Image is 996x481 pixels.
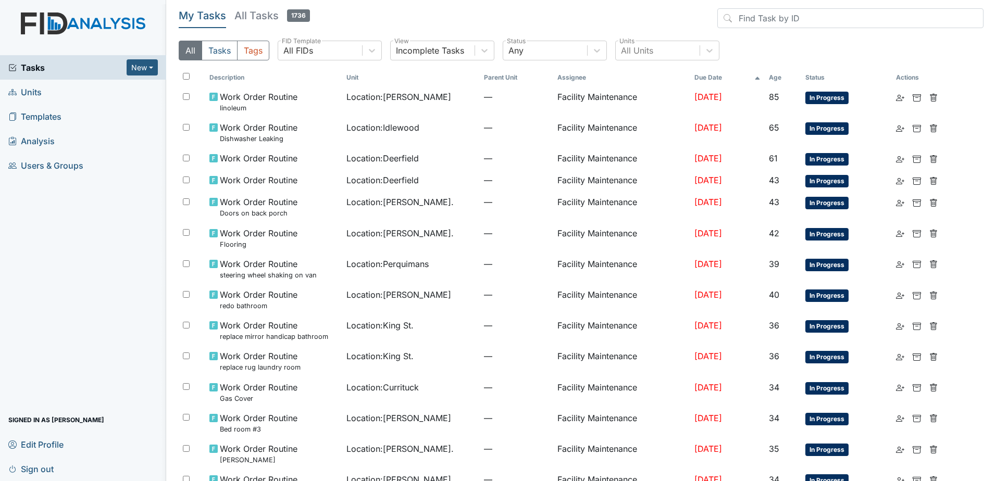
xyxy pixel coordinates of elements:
[8,157,83,173] span: Users & Groups
[929,442,938,455] a: Delete
[929,152,938,164] a: Delete
[283,44,313,57] div: All FIDs
[484,381,549,394] span: —
[913,91,921,103] a: Archive
[346,381,419,394] span: Location : Currituck
[179,41,202,60] button: All
[805,175,849,187] span: In Progress
[553,254,691,284] td: Facility Maintenance
[769,259,779,269] span: 39
[220,270,317,280] small: steering wheel shaking on van
[913,196,921,208] a: Archive
[805,382,849,395] span: In Progress
[287,9,310,22] span: 1736
[694,320,722,331] span: [DATE]
[769,197,779,207] span: 43
[396,44,464,57] div: Incomplete Tasks
[346,350,414,362] span: Location : King St.
[220,174,297,186] span: Work Order Routine
[220,196,297,218] span: Work Order Routine Doors on back porch
[553,69,691,86] th: Assignee
[346,121,419,134] span: Location : Idlewood
[805,92,849,104] span: In Progress
[929,227,938,239] a: Delete
[913,288,921,301] a: Archive
[769,382,779,393] span: 34
[929,412,938,424] a: Delete
[913,442,921,455] a: Archive
[805,197,849,209] span: In Progress
[553,86,691,117] td: Facility Maintenance
[346,227,454,239] span: Location : [PERSON_NAME].
[484,121,549,134] span: —
[346,319,414,332] span: Location : King St.
[929,258,938,270] a: Delete
[484,288,549,301] span: —
[805,413,849,425] span: In Progress
[694,153,722,163] span: [DATE]
[8,133,55,149] span: Analysis
[220,301,297,311] small: redo bathroom
[913,350,921,362] a: Archive
[8,412,104,428] span: Signed in as [PERSON_NAME]
[220,319,328,341] span: Work Order Routine replace mirror handicap bathroom
[553,148,691,170] td: Facility Maintenance
[805,444,849,456] span: In Progress
[220,152,297,164] span: Work Order Routine
[805,228,849,240] span: In Progress
[769,351,779,361] span: 36
[220,239,297,249] small: Flooring
[913,227,921,239] a: Archive
[234,8,310,23] h5: All Tasks
[484,319,549,332] span: —
[508,44,524,57] div: Any
[220,227,297,249] span: Work Order Routine Flooring
[220,258,317,280] span: Work Order Routine steering wheel shaking on van
[805,351,849,363] span: In Progress
[220,332,328,341] small: replace mirror handicap bathroom
[220,455,297,465] small: [PERSON_NAME]
[8,108,61,124] span: Templates
[8,84,42,100] span: Units
[342,69,480,86] th: Toggle SortBy
[220,121,297,144] span: Work Order Routine Dishwasher Leaking
[553,315,691,346] td: Facility Maintenance
[346,258,429,270] span: Location : Perquimans
[220,134,297,144] small: Dishwasher Leaking
[205,69,343,86] th: Toggle SortBy
[929,91,938,103] a: Delete
[220,208,297,218] small: Doors on back porch
[553,223,691,254] td: Facility Maintenance
[346,288,451,301] span: Location : [PERSON_NAME]
[929,174,938,186] a: Delete
[127,59,158,75] button: New
[769,413,779,423] span: 34
[346,152,419,164] span: Location : Deerfield
[913,412,921,424] a: Archive
[8,461,54,477] span: Sign out
[202,41,238,60] button: Tasks
[484,350,549,362] span: —
[805,122,849,135] span: In Progress
[801,69,892,86] th: Toggle SortBy
[346,412,451,424] span: Location : [PERSON_NAME]
[484,91,549,103] span: —
[769,92,779,102] span: 85
[237,41,269,60] button: Tags
[553,377,691,408] td: Facility Maintenance
[769,289,779,300] span: 40
[769,153,778,163] span: 61
[913,152,921,164] a: Archive
[892,69,944,86] th: Actions
[913,121,921,134] a: Archive
[553,170,691,192] td: Facility Maintenance
[484,152,549,164] span: —
[929,381,938,394] a: Delete
[8,61,127,74] a: Tasks
[769,175,779,185] span: 43
[220,442,297,465] span: Work Order Routine RB Dresser
[929,288,938,301] a: Delete
[220,288,297,311] span: Work Order Routine redo bathroom
[694,351,722,361] span: [DATE]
